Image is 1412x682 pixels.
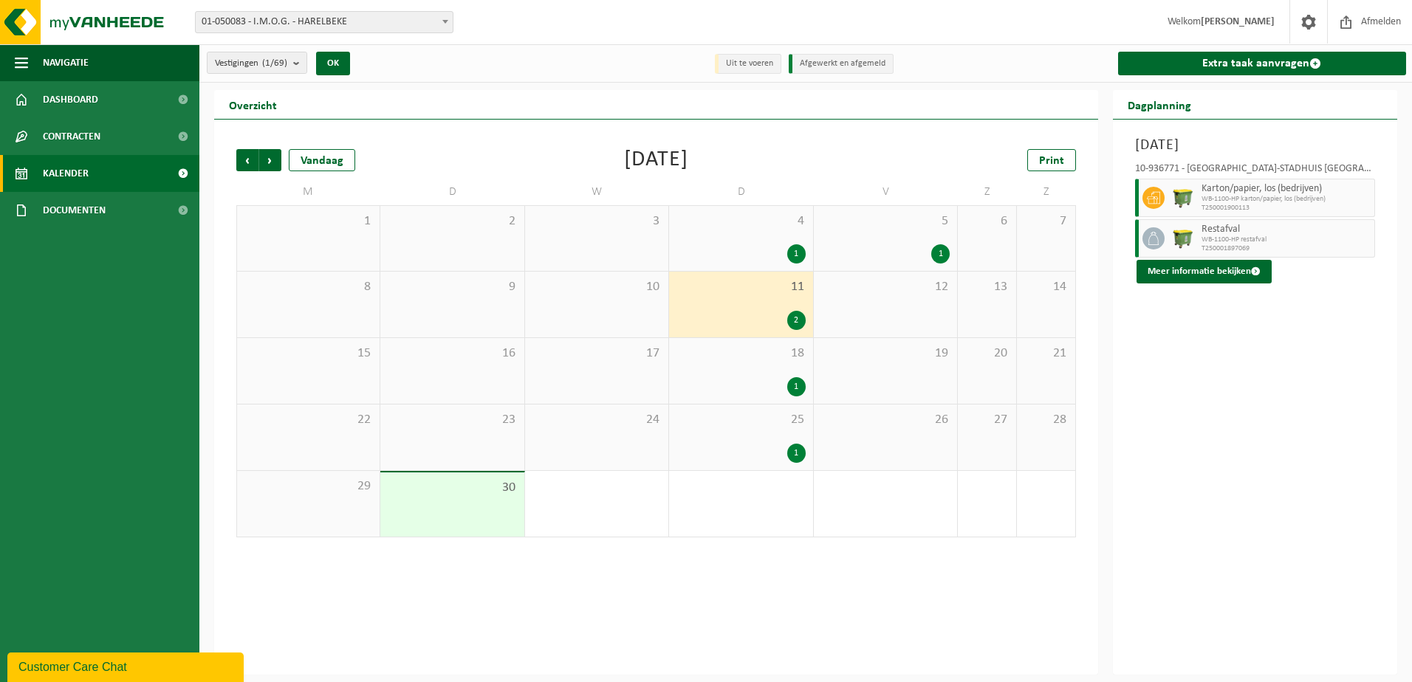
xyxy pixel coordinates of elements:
td: Z [958,179,1017,205]
span: Volgende [259,149,281,171]
span: T250001900113 [1202,204,1371,213]
span: 11 [676,279,805,295]
span: 13 [965,279,1009,295]
span: 12 [821,279,950,295]
count: (1/69) [262,58,287,68]
span: 5 [821,213,950,230]
span: 21 [1024,345,1068,362]
div: 1 [787,377,806,396]
span: 10 [532,279,661,295]
span: Print [1039,155,1064,167]
span: 7 [1024,213,1068,230]
div: Vandaag [289,149,355,171]
td: Z [1017,179,1076,205]
img: WB-1100-HPE-GN-51 [1172,187,1194,209]
span: 18 [676,345,805,362]
span: Vestigingen [215,52,287,75]
a: Extra taak aanvragen [1118,52,1407,75]
span: 25 [676,412,805,428]
iframe: chat widget [7,650,247,682]
a: Print [1027,149,1076,171]
div: 10-936771 - [GEOGRAPHIC_DATA]-STADHUIS [GEOGRAPHIC_DATA] - [GEOGRAPHIC_DATA] [1135,164,1376,179]
span: 4 [676,213,805,230]
span: 17 [532,345,661,362]
td: D [669,179,813,205]
strong: [PERSON_NAME] [1201,16,1275,27]
span: 27 [965,412,1009,428]
span: 8 [244,279,372,295]
span: 2 [388,213,516,230]
span: WB-1100-HP karton/papier, los (bedrijven) [1202,195,1371,204]
span: 3 [532,213,661,230]
button: OK [316,52,350,75]
h2: Dagplanning [1113,90,1206,119]
img: WB-1100-HPE-GN-51 [1172,227,1194,249]
td: V [814,179,958,205]
span: 29 [244,478,372,495]
span: 19 [821,345,950,362]
span: 15 [244,345,372,362]
span: WB-1100-HP restafval [1202,235,1371,244]
span: 23 [388,412,516,428]
h2: Overzicht [214,90,292,119]
span: 01-050083 - I.M.O.G. - HARELBEKE [195,11,453,33]
td: D [380,179,524,205]
button: Meer informatie bekijken [1137,260,1272,283]
span: Vorige [236,149,258,171]
button: Vestigingen(1/69) [207,52,307,74]
span: 30 [388,480,516,496]
span: 22 [244,412,372,428]
span: Kalender [43,155,89,192]
td: W [525,179,669,205]
span: 20 [965,345,1009,362]
span: 16 [388,345,516,362]
span: Documenten [43,192,106,229]
span: 28 [1024,412,1068,428]
span: 26 [821,412,950,428]
span: T250001897069 [1202,244,1371,253]
span: 14 [1024,279,1068,295]
span: 6 [965,213,1009,230]
li: Afgewerkt en afgemeld [789,54,894,74]
span: Navigatie [43,44,89,81]
div: [DATE] [624,149,688,171]
span: 1 [244,213,372,230]
td: M [236,179,380,205]
h3: [DATE] [1135,134,1376,156]
span: Dashboard [43,81,98,118]
span: Karton/papier, los (bedrijven) [1202,183,1371,195]
li: Uit te voeren [715,54,781,74]
span: 01-050083 - I.M.O.G. - HARELBEKE [196,12,453,32]
span: 24 [532,412,661,428]
span: Contracten [43,118,100,155]
div: 1 [787,244,806,263]
span: 9 [388,279,516,295]
div: 1 [787,444,806,463]
div: 2 [787,311,806,330]
span: Restafval [1202,224,1371,235]
div: 1 [931,244,950,263]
